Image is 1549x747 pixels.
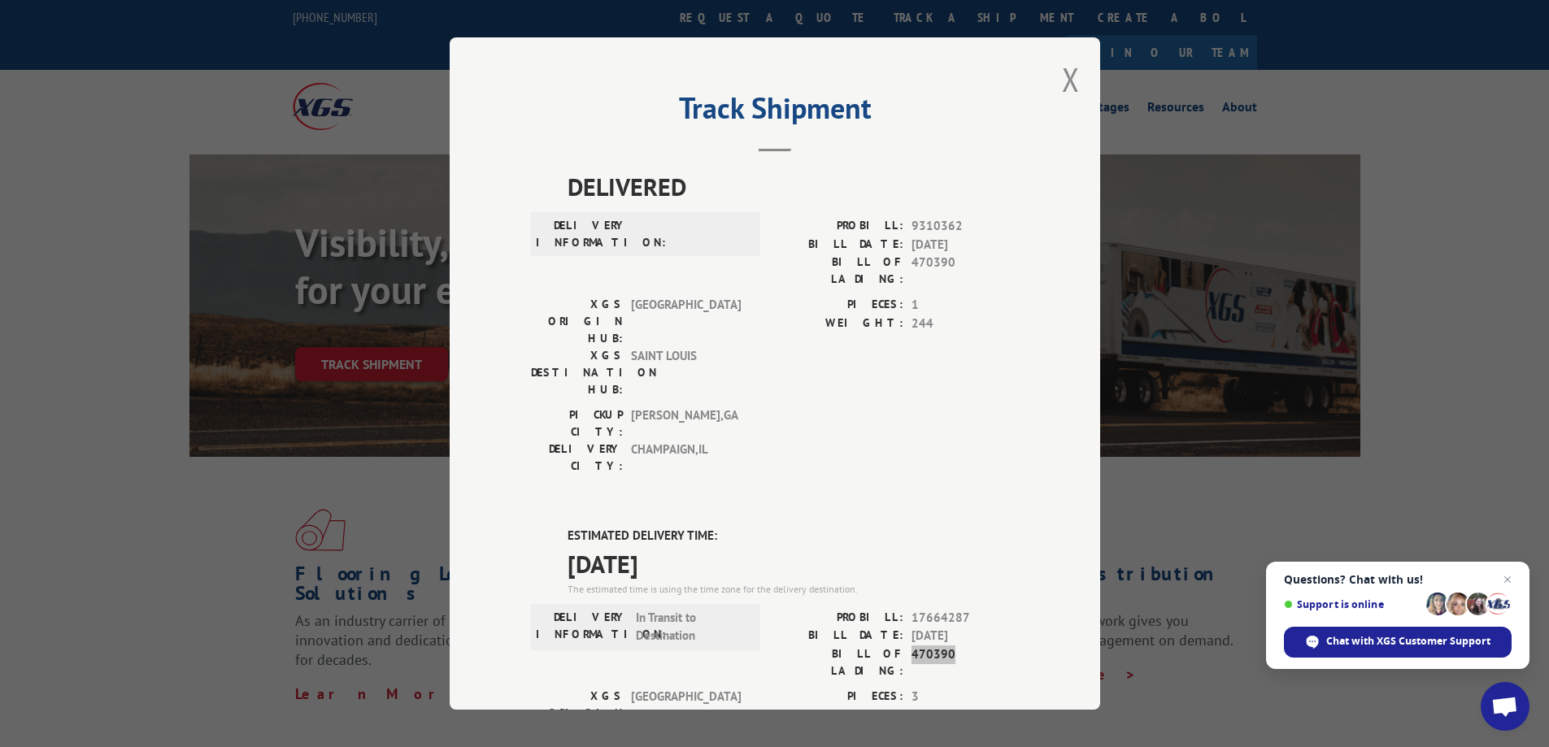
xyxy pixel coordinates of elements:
[775,236,903,254] label: BILL DATE:
[568,527,1019,545] label: ESTIMATED DELIVERY TIME:
[1284,627,1512,658] div: Chat with XGS Customer Support
[531,406,623,441] label: PICKUP CITY:
[912,315,1019,333] span: 244
[631,688,741,739] span: [GEOGRAPHIC_DATA]
[631,347,741,398] span: SAINT LOUIS
[775,627,903,645] label: BILL DATE:
[912,706,1019,724] span: 1511
[775,609,903,628] label: PROBILL:
[775,296,903,315] label: PIECES:
[631,441,741,475] span: CHAMPAIGN , IL
[912,217,1019,236] span: 9310362
[912,645,1019,680] span: 470390
[1284,573,1512,586] span: Questions? Chat with us!
[1481,682,1529,731] div: Open chat
[1062,58,1080,101] button: Close modal
[775,688,903,706] label: PIECES:
[631,296,741,347] span: [GEOGRAPHIC_DATA]
[531,296,623,347] label: XGS ORIGIN HUB:
[568,582,1019,597] div: The estimated time is using the time zone for the delivery destination.
[912,627,1019,645] span: [DATE]
[536,217,628,251] label: DELIVERY INFORMATION:
[636,609,746,645] span: In Transit to Destination
[912,296,1019,315] span: 1
[775,315,903,333] label: WEIGHT:
[775,254,903,288] label: BILL OF LADING:
[775,645,903,680] label: BILL OF LADING:
[536,609,628,645] label: DELIVERY INFORMATION:
[531,688,623,739] label: XGS ORIGIN HUB:
[531,441,623,475] label: DELIVERY CITY:
[1284,598,1421,610] span: Support is online
[912,688,1019,706] span: 3
[912,254,1019,288] span: 470390
[531,347,623,398] label: XGS DESTINATION HUB:
[531,97,1019,128] h2: Track Shipment
[775,706,903,724] label: WEIGHT:
[568,168,1019,205] span: DELIVERED
[1498,570,1517,589] span: Close chat
[912,236,1019,254] span: [DATE]
[912,609,1019,628] span: 17664287
[1326,634,1490,649] span: Chat with XGS Customer Support
[775,217,903,236] label: PROBILL:
[631,406,741,441] span: [PERSON_NAME] , GA
[568,545,1019,582] span: [DATE]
